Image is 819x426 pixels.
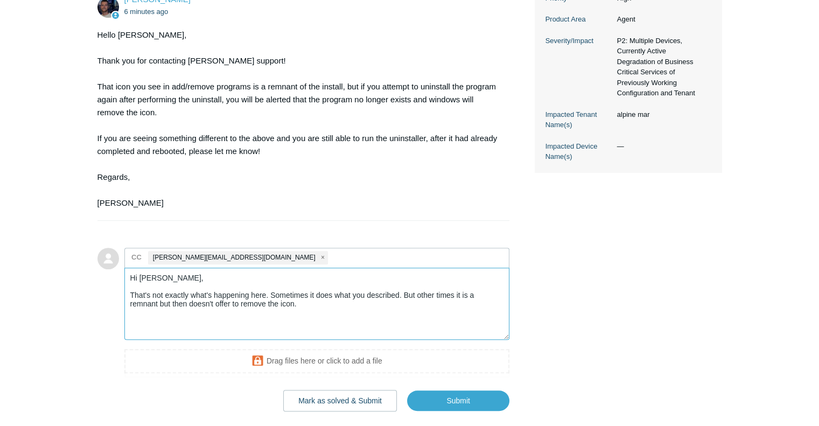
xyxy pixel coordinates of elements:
dd: alpine mar [612,109,711,120]
time: 09/16/2025, 18:39 [124,8,169,16]
dt: Severity/Impact [545,36,612,46]
dt: Product Area [545,14,612,25]
div: Hello [PERSON_NAME], Thank you for contacting [PERSON_NAME] support! That icon you see in add/rem... [97,29,499,209]
dd: P2: Multiple Devices, Currently Active Degradation of Business Critical Services of Previously Wo... [612,36,711,99]
label: CC [131,249,142,266]
input: Submit [407,390,509,411]
textarea: Add your reply [124,268,510,340]
span: close [321,252,325,264]
button: Mark as solved & Submit [283,390,397,411]
dd: — [612,141,711,152]
dt: Impacted Tenant Name(s) [545,109,612,130]
dt: Impacted Device Name(s) [545,141,612,162]
span: [PERSON_NAME][EMAIL_ADDRESS][DOMAIN_NAME] [153,252,316,264]
dd: Agent [612,14,711,25]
